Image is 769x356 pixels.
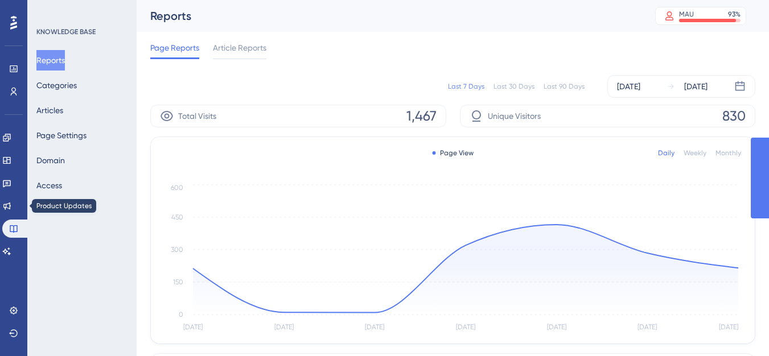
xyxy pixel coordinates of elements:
[684,80,708,93] div: [DATE]
[36,75,77,96] button: Categories
[544,82,585,91] div: Last 90 Days
[448,82,484,91] div: Last 7 Days
[617,80,640,93] div: [DATE]
[150,41,199,55] span: Page Reports
[36,50,65,71] button: Reports
[178,109,216,123] span: Total Visits
[722,107,746,125] span: 830
[488,109,541,123] span: Unique Visitors
[547,323,566,331] tspan: [DATE]
[715,148,741,158] div: Monthly
[183,323,203,331] tspan: [DATE]
[494,82,534,91] div: Last 30 Days
[365,323,384,331] tspan: [DATE]
[679,10,694,19] div: MAU
[150,8,627,24] div: Reports
[728,10,741,19] div: 93 %
[721,311,755,345] iframe: UserGuiding AI Assistant Launcher
[658,148,675,158] div: Daily
[719,323,738,331] tspan: [DATE]
[36,27,96,36] div: KNOWLEDGE BASE
[274,323,294,331] tspan: [DATE]
[36,100,63,121] button: Articles
[406,107,437,125] span: 1,467
[36,175,62,196] button: Access
[171,184,183,192] tspan: 600
[456,323,475,331] tspan: [DATE]
[173,278,183,286] tspan: 150
[179,311,183,318] tspan: 0
[432,148,474,158] div: Page View
[36,125,87,146] button: Page Settings
[36,150,65,171] button: Domain
[213,41,266,55] span: Article Reports
[171,246,183,254] tspan: 300
[171,213,183,221] tspan: 450
[684,148,706,158] div: Weekly
[638,323,657,331] tspan: [DATE]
